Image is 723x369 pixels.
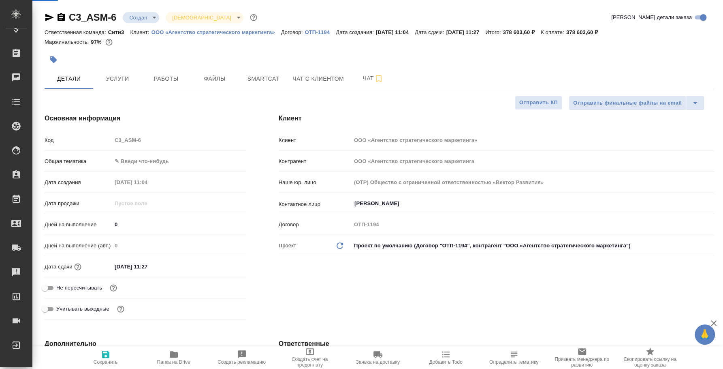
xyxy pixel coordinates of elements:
[112,261,183,272] input: ✎ Введи что-нибудь
[45,29,108,35] p: Ответственная команда:
[56,284,102,292] span: Не пересчитывать
[480,346,548,369] button: Определить тематику
[248,12,259,23] button: Доп статусы указывают на важность/срочность заказа
[292,74,344,84] span: Чат с клиентом
[91,39,103,45] p: 97%
[170,14,233,21] button: [DEMOGRAPHIC_DATA]
[415,29,446,35] p: Дата сдачи:
[336,29,375,35] p: Дата создания:
[569,96,704,110] div: split button
[147,74,186,84] span: Работы
[374,74,384,84] svg: Подписаться
[130,29,151,35] p: Клиент:
[45,114,246,123] h4: Основная информация
[112,154,246,168] div: ✎ Введи что-нибудь
[553,356,611,368] span: Призвать менеджера по развитию
[351,134,714,146] input: Пустое поле
[541,29,566,35] p: К оплате:
[279,136,351,144] p: Клиент
[279,114,714,123] h4: Клиент
[108,283,119,293] button: Включи, если не хочешь, чтобы указанная дата сдачи изменилась после переставления заказа в 'Подтв...
[45,221,112,229] p: Дней на выполнение
[112,176,183,188] input: Пустое поле
[56,13,66,22] button: Скопировать ссылку
[412,346,480,369] button: Добавить Todo
[305,29,336,35] p: ОТП-1194
[127,14,149,21] button: Создан
[279,242,296,250] p: Проект
[244,74,283,84] span: Smartcat
[276,346,344,369] button: Создать счет на предоплату
[519,98,558,107] span: Отправить КП
[104,37,114,47] button: 8000.00 RUB;
[281,356,339,368] span: Создать счет на предоплату
[485,29,503,35] p: Итого:
[94,359,118,365] span: Сохранить
[140,346,208,369] button: Папка на Drive
[112,219,246,230] input: ✎ Введи что-нибудь
[112,197,183,209] input: Пустое поле
[56,305,109,313] span: Учитывать выходные
[710,203,711,204] button: Open
[515,96,562,110] button: Отправить КП
[45,13,54,22] button: Скопировать ссылку для ЯМессенджера
[375,29,415,35] p: [DATE] 11:04
[108,29,130,35] p: Сити3
[351,239,714,253] div: Проект по умолчанию (Договор "ОТП-1194", контрагент "ООО «Агентство стратегического маркетинга")
[569,96,686,110] button: Отправить финальные файлы на email
[45,263,73,271] p: Дата сдачи
[616,346,684,369] button: Скопировать ссылку на оценку заказа
[351,219,714,230] input: Пустое поле
[112,240,246,251] input: Пустое поле
[279,178,351,187] p: Наше юр. лицо
[279,221,351,229] p: Договор
[72,346,140,369] button: Сохранить
[151,29,281,35] p: ООО «Агентство стратегического маркетинга»
[45,157,112,165] p: Общая тематика
[115,157,237,165] div: ✎ Введи что-нибудь
[45,136,112,144] p: Код
[218,359,266,365] span: Создать рекламацию
[305,28,336,35] a: ОТП-1194
[548,346,616,369] button: Призвать менеджера по развитию
[112,134,246,146] input: Пустое поле
[279,339,714,349] h4: Ответственные
[344,346,412,369] button: Заявка на доставку
[698,326,712,343] span: 🙏
[115,304,126,314] button: Выбери, если сб и вс нужно считать рабочими днями для выполнения заказа.
[695,324,715,345] button: 🙏
[49,74,88,84] span: Детали
[446,29,486,35] p: [DATE] 11:27
[45,51,62,69] button: Добавить тэг
[281,29,305,35] p: Договор:
[166,12,243,23] div: Создан
[208,346,276,369] button: Создать рекламацию
[351,155,714,167] input: Пустое поле
[279,157,351,165] p: Контрагент
[123,12,159,23] div: Создан
[69,12,116,23] a: C3_ASM-6
[611,13,692,21] span: [PERSON_NAME] детали заказа
[98,74,137,84] span: Услуги
[45,339,246,349] h4: Дополнительно
[45,39,91,45] p: Маржинальность:
[73,262,83,272] button: Если добавить услуги и заполнить их объемом, то дата рассчитается автоматически
[279,200,351,208] p: Контактное лицо
[351,176,714,188] input: Пустое поле
[566,29,604,35] p: 378 603,60 ₽
[45,178,112,187] p: Дата создания
[356,359,399,365] span: Заявка на доставку
[573,99,682,108] span: Отправить финальные файлы на email
[195,74,234,84] span: Файлы
[45,200,112,208] p: Дата продажи
[354,73,392,84] span: Чат
[621,356,679,368] span: Скопировать ссылку на оценку заказа
[489,359,538,365] span: Определить тематику
[151,28,281,35] a: ООО «Агентство стратегического маркетинга»
[45,242,112,250] p: Дней на выполнение (авт.)
[429,359,462,365] span: Добавить Todo
[157,359,190,365] span: Папка на Drive
[503,29,541,35] p: 378 603,60 ₽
